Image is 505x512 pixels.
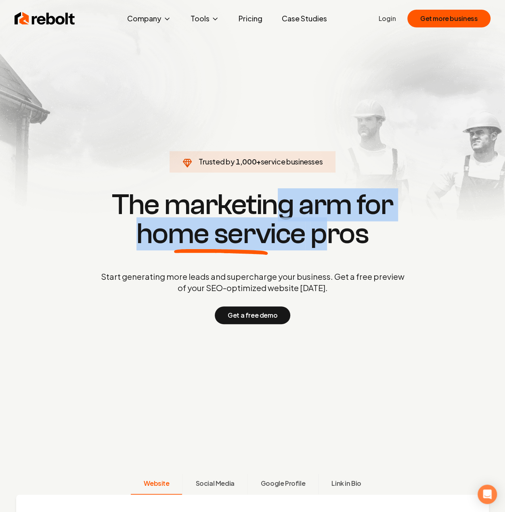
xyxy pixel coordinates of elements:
[182,474,247,495] button: Social Media
[232,10,269,27] a: Pricing
[236,156,256,167] span: 1,000
[15,10,75,27] img: Rebolt Logo
[478,485,497,504] div: Open Intercom Messenger
[275,10,333,27] a: Case Studies
[261,157,323,166] span: service businesses
[121,10,178,27] button: Company
[136,219,306,248] span: home service
[215,306,290,324] button: Get a free demo
[261,479,305,488] span: Google Profile
[144,479,169,488] span: Website
[131,474,182,495] button: Website
[195,479,234,488] span: Social Media
[256,157,261,166] span: +
[184,10,226,27] button: Tools
[59,190,446,248] h1: The marketing arm for pros
[199,157,235,166] span: Trusted by
[407,10,490,27] button: Get more business
[318,474,374,495] button: Link in Bio
[379,14,396,23] a: Login
[331,479,361,488] span: Link in Bio
[247,474,318,495] button: Google Profile
[99,271,406,293] p: Start generating more leads and supercharge your business. Get a free preview of your SEO-optimiz...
